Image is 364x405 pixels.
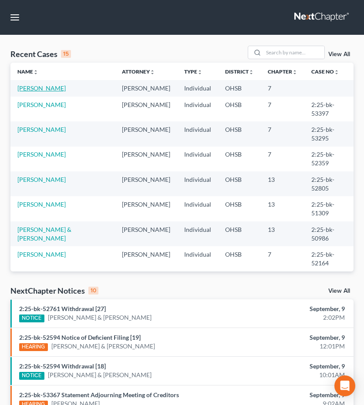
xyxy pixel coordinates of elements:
[261,97,304,121] td: 7
[150,70,155,75] i: unfold_more
[19,391,179,398] a: 2:25-bk-53367 Statement Adjourning Meeting of Creditors
[177,147,218,171] td: Individual
[261,121,304,146] td: 7
[177,271,218,296] td: Individual
[242,313,345,322] div: 2:02PM
[17,84,66,92] a: [PERSON_NAME]
[19,343,48,351] div: HEARING
[177,221,218,246] td: Individual
[17,126,66,133] a: [PERSON_NAME]
[311,68,339,75] a: Case Nounfold_more
[218,121,261,146] td: OHSB
[17,251,66,258] a: [PERSON_NAME]
[177,80,218,96] td: Individual
[177,246,218,271] td: Individual
[51,342,155,351] a: [PERSON_NAME] & [PERSON_NAME]
[122,68,155,75] a: Attorneyunfold_more
[334,70,339,75] i: unfold_more
[292,70,297,75] i: unfold_more
[10,285,98,296] div: NextChapter Notices
[268,68,297,75] a: Chapterunfold_more
[19,362,106,370] a: 2:25-bk-52594 Withdrawal [18]
[218,221,261,246] td: OHSB
[304,121,354,146] td: 2:25-bk-53295
[304,196,354,221] td: 2:25-bk-51309
[261,271,304,296] td: 7
[218,171,261,196] td: OHSB
[197,70,202,75] i: unfold_more
[242,371,345,379] div: 10:01AM
[304,171,354,196] td: 2:25-bk-52805
[304,97,354,121] td: 2:25-bk-53397
[19,372,44,380] div: NOTICE
[218,246,261,271] td: OHSB
[19,334,141,341] a: 2:25-bk-52594 Notice of Deficient Filing [19]
[261,80,304,96] td: 7
[218,196,261,221] td: OHSB
[304,271,354,296] td: 2:25-bk-50535
[19,305,106,312] a: 2:25-bk-52761 Withdrawal [27]
[263,46,324,59] input: Search by name...
[261,171,304,196] td: 13
[334,375,355,396] div: Open Intercom Messenger
[115,171,177,196] td: [PERSON_NAME]
[48,313,152,322] a: [PERSON_NAME] & [PERSON_NAME]
[177,97,218,121] td: Individual
[261,246,304,271] td: 7
[17,226,71,242] a: [PERSON_NAME] & [PERSON_NAME]
[261,221,304,246] td: 13
[17,101,66,108] a: [PERSON_NAME]
[17,68,38,75] a: Nameunfold_more
[184,68,202,75] a: Typeunfold_more
[17,201,66,208] a: [PERSON_NAME]
[115,271,177,296] td: [PERSON_NAME]
[304,147,354,171] td: 2:25-bk-52359
[218,97,261,121] td: OHSB
[225,68,254,75] a: Districtunfold_more
[177,121,218,146] td: Individual
[218,271,261,296] td: OHSB
[177,171,218,196] td: Individual
[261,196,304,221] td: 13
[48,371,152,379] a: [PERSON_NAME] & [PERSON_NAME]
[88,287,98,295] div: 10
[115,221,177,246] td: [PERSON_NAME]
[115,246,177,271] td: [PERSON_NAME]
[328,288,350,294] a: View All
[17,151,66,158] a: [PERSON_NAME]
[304,221,354,246] td: 2:25-bk-50986
[218,80,261,96] td: OHSB
[218,147,261,171] td: OHSB
[242,342,345,351] div: 12:01PM
[115,121,177,146] td: [PERSON_NAME]
[242,362,345,371] div: September, 9
[242,391,345,399] div: September, 9
[33,70,38,75] i: unfold_more
[115,196,177,221] td: [PERSON_NAME]
[177,196,218,221] td: Individual
[115,97,177,121] td: [PERSON_NAME]
[242,305,345,313] div: September, 9
[19,315,44,322] div: NOTICE
[115,147,177,171] td: [PERSON_NAME]
[17,176,66,183] a: [PERSON_NAME]
[249,70,254,75] i: unfold_more
[10,49,71,59] div: Recent Cases
[242,333,345,342] div: September, 9
[61,50,71,58] div: 15
[304,246,354,271] td: 2:25-bk-52164
[261,147,304,171] td: 7
[115,80,177,96] td: [PERSON_NAME]
[328,51,350,57] a: View All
